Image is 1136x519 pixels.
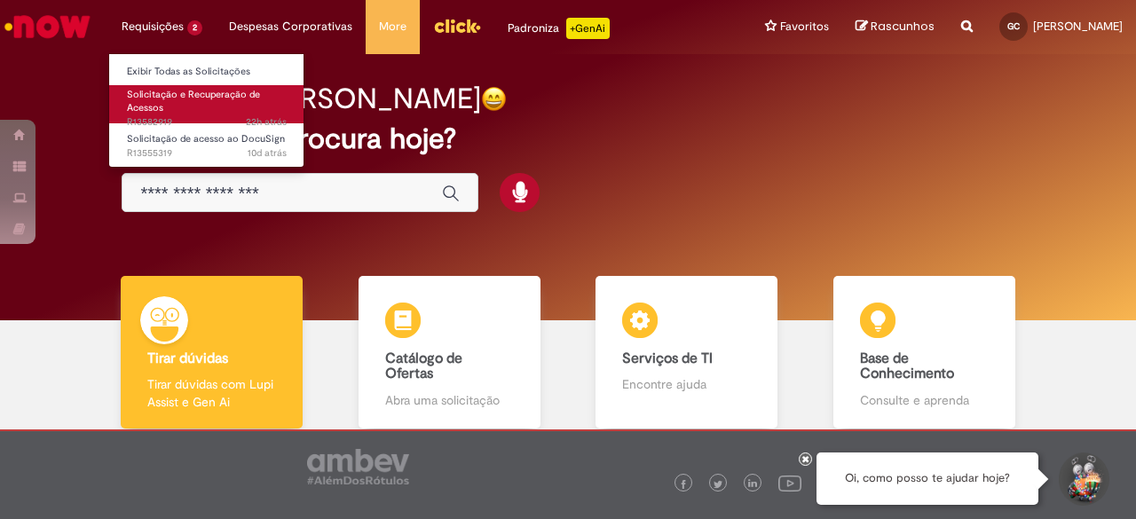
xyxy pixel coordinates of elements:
b: Catálogo de Ofertas [385,350,462,383]
p: Tirar dúvidas com Lupi Assist e Gen Ai [147,375,276,411]
span: R13555319 [127,146,287,161]
span: 10d atrás [248,146,287,160]
span: Despesas Corporativas [229,18,352,35]
span: Solicitação de acesso ao DocuSign [127,132,285,145]
a: Aberto R13582919 : Solicitação e Recuperação de Acessos [109,85,304,123]
img: happy-face.png [481,86,507,112]
span: 22h atrás [246,115,287,129]
img: logo_footer_facebook.png [679,480,688,489]
span: 2 [187,20,202,35]
p: Abra uma solicitação [385,391,514,409]
span: Requisições [122,18,184,35]
time: 30/09/2025 16:41:07 [246,115,287,129]
img: logo_footer_ambev_rotulo_gray.png [307,449,409,484]
span: R13582919 [127,115,287,130]
span: Solicitação e Recuperação de Acessos [127,88,260,115]
img: click_logo_yellow_360x200.png [433,12,481,39]
a: Aberto R13555319 : Solicitação de acesso ao DocuSign [109,130,304,162]
img: ServiceNow [2,9,93,44]
span: More [379,18,406,35]
span: Favoritos [780,18,829,35]
b: Tirar dúvidas [147,350,228,367]
a: Serviços de TI Encontre ajuda [568,276,806,429]
span: [PERSON_NAME] [1033,19,1123,34]
a: Rascunhos [856,19,935,35]
p: +GenAi [566,18,610,39]
div: Padroniza [508,18,610,39]
button: Iniciar Conversa de Suporte [1056,452,1109,506]
ul: Requisições [108,53,304,168]
span: GC [1007,20,1020,32]
a: Exibir Todas as Solicitações [109,62,304,82]
a: Tirar dúvidas Tirar dúvidas com Lupi Assist e Gen Ai [93,276,331,429]
div: Oi, como posso te ajudar hoje? [816,452,1038,505]
a: Catálogo de Ofertas Abra uma solicitação [331,276,569,429]
img: logo_footer_youtube.png [778,471,801,494]
b: Serviços de TI [622,350,713,367]
img: logo_footer_twitter.png [714,480,722,489]
p: Encontre ajuda [622,375,751,393]
p: Consulte e aprenda [860,391,989,409]
h2: O que você procura hoje? [122,123,1014,154]
a: Base de Conhecimento Consulte e aprenda [806,276,1044,429]
span: Rascunhos [871,18,935,35]
b: Base de Conhecimento [860,350,954,383]
img: logo_footer_linkedin.png [748,479,757,490]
